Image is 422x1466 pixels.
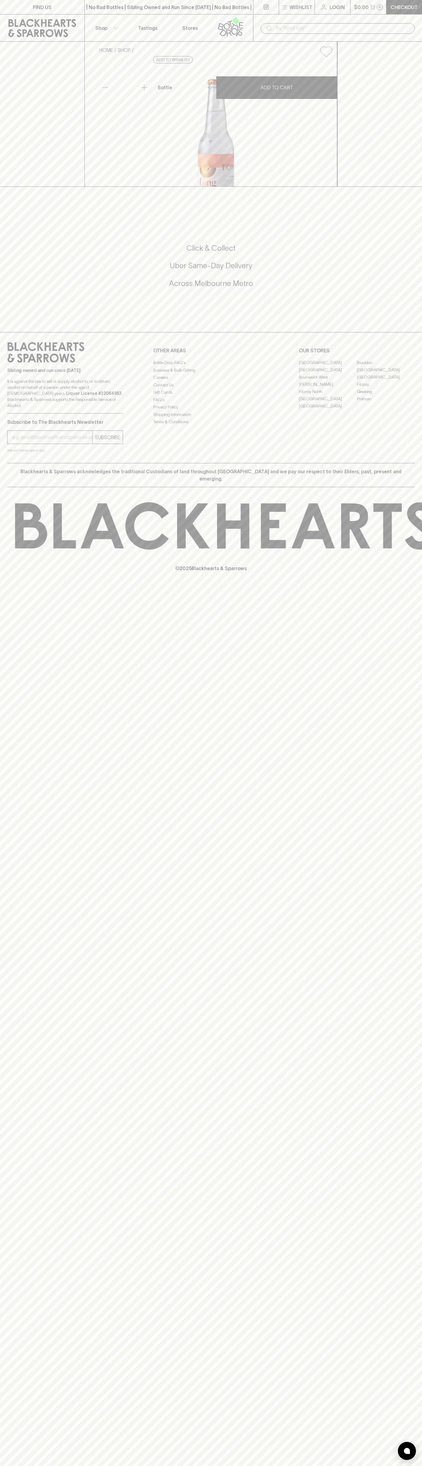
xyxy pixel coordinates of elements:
div: Bottle [155,81,216,94]
button: Add to wishlist [318,44,335,59]
a: Fitzroy North [299,388,357,395]
a: Gift Cards [153,389,269,396]
p: We will never spam you [7,447,123,453]
strong: Liquor License #32064953 [66,391,122,396]
div: Call to action block [7,219,415,320]
h5: Uber Same-Day Delivery [7,261,415,271]
p: $0.00 [354,4,369,11]
p: Checkout [391,4,418,11]
p: Shop [95,24,107,32]
button: Shop [85,14,127,41]
a: SHOP [118,47,131,53]
a: Braddon [357,359,415,366]
p: Subscribe to The Blackhearts Newsletter [7,418,123,426]
p: OUR STORES [299,347,415,354]
p: ADD TO CART [261,84,293,91]
a: Brunswick West [299,373,357,381]
p: OTHER AREAS [153,347,269,354]
p: Blackhearts & Sparrows acknowledges the traditional Custodians of land throughout [GEOGRAPHIC_DAT... [12,468,410,482]
a: [GEOGRAPHIC_DATA] [357,373,415,381]
a: Shipping Information [153,411,269,418]
a: [GEOGRAPHIC_DATA] [299,402,357,410]
img: 34137.png [94,62,337,186]
a: Terms & Conditions [153,418,269,426]
a: [GEOGRAPHIC_DATA] [299,359,357,366]
button: SUBSCRIBE [93,431,123,444]
a: [PERSON_NAME] [299,381,357,388]
input: e.g. jane@blackheartsandsparrows.com.au [12,433,92,442]
p: Wishlist [290,4,313,11]
a: Tastings [127,14,169,41]
a: Privacy Policy [153,404,269,411]
a: [GEOGRAPHIC_DATA] [357,366,415,373]
p: FIND US [33,4,52,11]
a: [GEOGRAPHIC_DATA] [299,366,357,373]
input: Try "Pinot noir" [275,24,410,33]
p: Bottle [158,84,172,91]
p: Login [330,4,345,11]
p: Stores [182,24,198,32]
button: ADD TO CART [216,76,337,99]
a: Bottle Drop FAQ's [153,359,269,366]
a: HOME [99,47,113,53]
a: Geelong [357,388,415,395]
a: Prahran [357,395,415,402]
a: [GEOGRAPHIC_DATA] [299,395,357,402]
p: SUBSCRIBE [95,434,120,441]
a: FAQ's [153,396,269,403]
p: Sibling owned and run since [DATE] [7,367,123,373]
a: Fitzroy [357,381,415,388]
a: Stores [169,14,211,41]
h5: Across Melbourne Metro [7,278,415,288]
button: Add to wishlist [153,56,193,63]
a: Careers [153,374,269,381]
p: Tastings [138,24,157,32]
img: bubble-icon [404,1448,410,1454]
p: 0 [379,5,381,9]
a: Contact Us [153,381,269,389]
h5: Click & Collect [7,243,415,253]
p: It is against the law to sell or supply alcohol to, or to obtain alcohol on behalf of a person un... [7,378,123,408]
a: Business & Bulk Gifting [153,366,269,374]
